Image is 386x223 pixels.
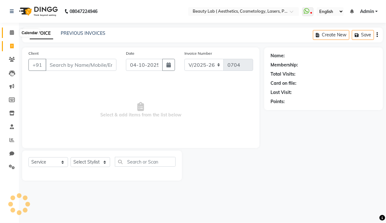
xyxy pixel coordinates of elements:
[20,29,39,37] div: Calendar
[46,59,116,71] input: Search by Name/Mobile/Email/Code
[115,157,176,167] input: Search or Scan
[352,30,374,40] button: Save
[126,51,134,56] label: Date
[28,51,39,56] label: Client
[61,30,105,36] a: PREVIOUS INVOICES
[313,30,349,40] button: Create New
[271,71,296,77] div: Total Visits:
[184,51,212,56] label: Invoice Number
[16,3,59,20] img: logo
[360,8,374,15] span: Admin
[28,59,46,71] button: +91
[271,53,285,59] div: Name:
[28,78,253,142] span: Select & add items from the list below
[271,89,292,96] div: Last Visit:
[70,3,97,20] b: 08047224946
[271,62,298,68] div: Membership:
[271,98,285,105] div: Points:
[271,80,296,87] div: Card on file:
